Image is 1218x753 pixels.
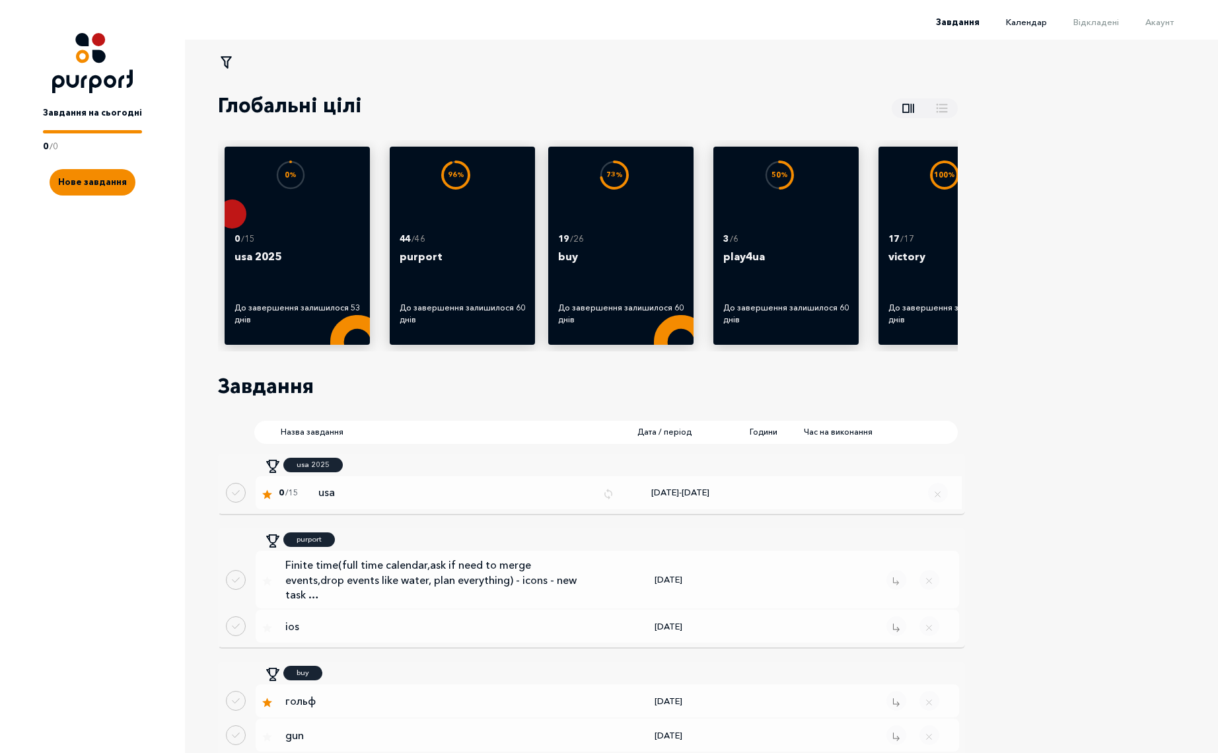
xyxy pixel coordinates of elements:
[934,170,955,179] text: 100 %
[400,302,525,326] div: До завершення залишилося 60 днів
[606,170,623,179] text: 73 %
[318,485,592,501] p: usa
[936,17,980,27] span: Завдання
[226,725,246,745] button: Done task
[804,426,873,438] span: Час на виконання
[283,532,335,547] a: purport
[886,691,906,711] button: Remove task
[43,93,142,153] a: Завдання на сьогодні0/0
[888,157,1014,333] a: 100%17 /17victoryДо завершення залишилося 65 днів
[234,157,360,333] a: 0%0 /15usa 2025До завершення залишилося 53 днів
[412,233,425,246] p: / 46
[312,485,614,501] a: usaRepeat icon
[272,694,602,708] a: гольф
[285,487,298,499] span: / 15
[297,667,309,678] p: buy
[226,483,246,503] button: Done regular task
[226,616,246,636] button: Done task
[900,233,914,246] p: / 17
[281,426,598,438] span: Назва завдання
[234,248,360,281] p: usa 2025
[888,248,1014,281] p: victory
[285,694,583,708] p: гольф
[43,140,48,153] p: 0
[558,233,569,246] p: 19
[1006,17,1047,27] span: Календар
[234,233,240,246] p: 0
[234,302,360,326] div: До завершення залишилося 53 днів
[58,176,127,187] span: Нове завдання
[886,616,906,636] button: Remove task
[297,534,322,545] p: purport
[1073,17,1119,27] span: Відкладені
[400,248,525,281] p: purport
[1119,17,1174,27] a: Акаунт
[723,248,849,281] p: play4ua
[218,90,362,120] p: Глобальні цілі
[888,302,1014,326] div: До завершення залишилося 65 днів
[558,248,684,281] p: buy
[928,483,948,503] button: Remove regular task
[558,302,684,326] div: До завершення залишилося 60 днів
[919,691,939,711] button: Close popup
[285,557,583,602] p: Finite time(full time calendar,ask if need to merge events,drop events like water, plan everythin...
[919,616,939,636] button: Close popup
[980,17,1047,27] a: Календар
[558,157,684,333] a: 73%19 /26buyДо завершення залишилося 60 днів
[297,459,330,470] p: usa 2025
[602,488,614,500] img: Repeat icon
[400,233,410,246] p: 44
[886,570,906,590] button: Remove task
[283,458,343,472] a: usa 2025
[602,695,734,708] div: [DATE]
[888,233,899,246] p: 17
[723,302,849,326] div: До завершення залишилося 60 днів
[285,170,297,179] text: 0 %
[892,98,958,118] button: Show all goals
[226,570,246,590] button: Done task
[50,169,135,196] button: Create new task
[448,170,464,179] text: 96 %
[50,140,53,153] p: /
[750,426,777,438] span: Години
[919,725,939,745] button: Close popup
[570,233,584,246] p: / 26
[241,233,255,246] p: / 15
[771,170,788,179] text: 50 %
[283,666,322,680] a: buy
[272,728,602,742] a: gun
[602,620,734,633] div: [DATE]
[218,371,314,401] p: Завдання
[50,153,135,196] a: Create new task
[910,17,980,27] a: Завдання
[637,426,703,438] span: Дата / період
[272,619,602,633] a: ios
[226,691,246,711] button: Done task
[602,573,734,587] div: [DATE]
[723,157,849,333] a: 50%3 /6play4uaДо завершення залишилося 60 днів
[400,157,525,333] a: 96%44 /46purportДо завершення залишилося 60 днів
[1145,17,1174,27] span: Акаунт
[43,106,142,120] p: Завдання на сьогодні
[279,487,284,499] span: 0
[285,728,583,742] p: gun
[919,570,939,590] button: Close popup
[602,729,734,742] div: [DATE]
[52,33,133,93] img: Logo icon
[272,557,602,602] a: Finite time(full time calendar,ask if need to merge events,drop events like water, plan everythin...
[723,233,729,246] p: 3
[614,486,746,499] div: [DATE] - [DATE]
[886,725,906,745] button: Remove task
[1047,17,1119,27] a: Відкладені
[285,619,583,633] p: ios
[730,233,738,246] p: / 6
[53,140,58,153] p: 0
